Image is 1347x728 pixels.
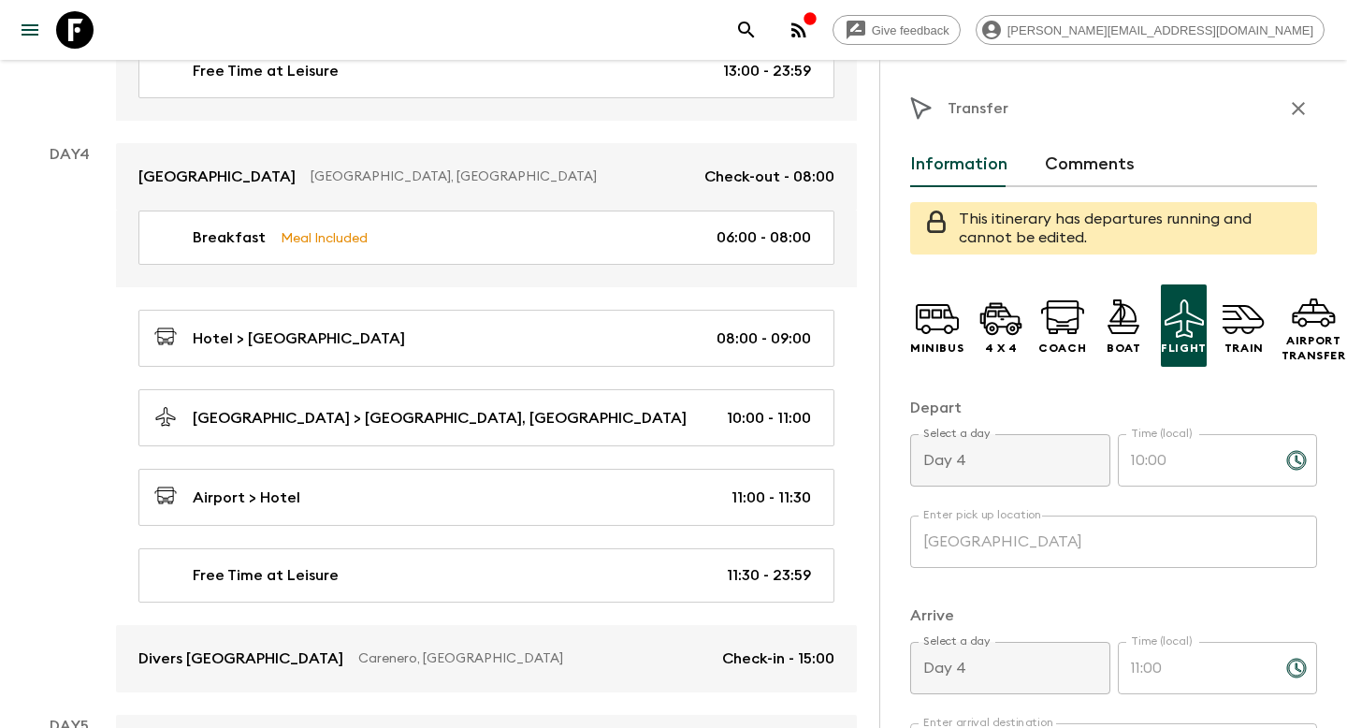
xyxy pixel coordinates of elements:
[923,633,990,649] label: Select a day
[138,548,834,603] a: Free Time at Leisure11:30 - 23:59
[704,166,834,188] p: Check-out - 08:00
[193,407,687,430] p: [GEOGRAPHIC_DATA] > [GEOGRAPHIC_DATA], [GEOGRAPHIC_DATA]
[728,11,765,49] button: search adventures
[193,226,266,249] p: Breakfast
[1107,341,1140,356] p: Boat
[311,167,689,186] p: [GEOGRAPHIC_DATA], [GEOGRAPHIC_DATA]
[1224,341,1264,356] p: Train
[1118,642,1271,694] input: hh:mm
[1118,434,1271,487] input: hh:mm
[727,564,811,587] p: 11:30 - 23:59
[723,60,811,82] p: 13:00 - 23:59
[138,469,834,526] a: Airport > Hotel11:00 - 11:30
[193,564,339,587] p: Free Time at Leisure
[948,97,1008,120] p: Transfer
[193,487,300,509] p: Airport > Hotel
[717,226,811,249] p: 06:00 - 08:00
[1131,426,1192,442] label: Time (local)
[1045,142,1135,187] button: Comments
[11,11,49,49] button: menu
[138,310,834,367] a: Hotel > [GEOGRAPHIC_DATA]08:00 - 09:00
[910,604,1317,627] p: Arrive
[833,15,961,45] a: Give feedback
[1038,341,1086,356] p: Coach
[138,211,834,265] a: BreakfastMeal Included06:00 - 08:00
[910,142,1007,187] button: Information
[985,341,1018,356] p: 4 x 4
[976,15,1325,45] div: [PERSON_NAME][EMAIL_ADDRESS][DOMAIN_NAME]
[193,60,339,82] p: Free Time at Leisure
[910,397,1317,419] p: Depart
[1131,633,1192,649] label: Time (local)
[997,23,1324,37] span: [PERSON_NAME][EMAIL_ADDRESS][DOMAIN_NAME]
[358,649,707,668] p: Carenero, [GEOGRAPHIC_DATA]
[22,143,116,166] p: Day 4
[722,648,834,670] p: Check-in - 15:00
[910,341,963,356] p: Minibus
[923,426,990,442] label: Select a day
[138,44,834,98] a: Free Time at Leisure13:00 - 23:59
[116,143,857,211] a: [GEOGRAPHIC_DATA][GEOGRAPHIC_DATA], [GEOGRAPHIC_DATA]Check-out - 08:00
[1282,333,1346,363] p: Airport Transfer
[281,227,368,248] p: Meal Included
[138,166,296,188] p: [GEOGRAPHIC_DATA]
[862,23,960,37] span: Give feedback
[1161,341,1207,356] p: Flight
[717,328,811,350] p: 08:00 - 09:00
[731,487,811,509] p: 11:00 - 11:30
[116,625,857,692] a: Divers [GEOGRAPHIC_DATA]Carenero, [GEOGRAPHIC_DATA]Check-in - 15:00
[727,407,811,430] p: 10:00 - 11:00
[138,389,834,446] a: [GEOGRAPHIC_DATA] > [GEOGRAPHIC_DATA], [GEOGRAPHIC_DATA]10:00 - 11:00
[193,328,405,350] p: Hotel > [GEOGRAPHIC_DATA]
[959,211,1252,245] span: This itinerary has departures running and cannot be edited.
[138,648,343,670] p: Divers [GEOGRAPHIC_DATA]
[923,507,1042,523] label: Enter pick up location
